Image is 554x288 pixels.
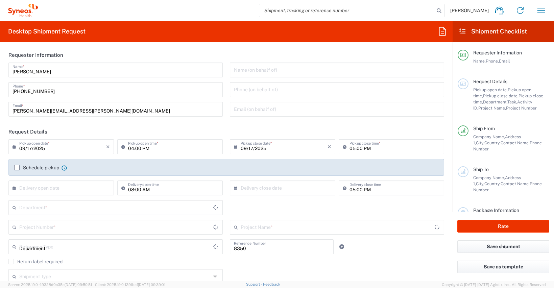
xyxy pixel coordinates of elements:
span: Request Details [473,79,507,84]
span: Phone, [486,58,499,64]
span: [DATE] 09:39:01 [138,283,165,287]
button: Save as template [457,261,549,273]
span: Server: 2025.19.0-49328d0a35e [8,283,92,287]
span: Ship From [473,126,495,131]
span: Project Name, [478,105,506,111]
span: Name, [473,58,486,64]
span: Company Name, [473,175,505,180]
span: Requester Information [473,50,522,55]
span: Client: 2025.19.0-129fbcf [95,283,165,287]
h2: Desktop Shipment Request [8,27,86,35]
label: Schedule pickup [14,165,59,170]
span: Pickup close date, [483,93,519,98]
span: [DATE] 09:50:51 [65,283,92,287]
span: Country, [484,181,501,186]
input: Shipment, tracking or reference number [259,4,434,17]
span: Package Information [473,208,519,213]
i: × [106,141,110,152]
span: Department, [483,99,507,104]
button: Save shipment [457,240,549,253]
h2: Requester Information [8,52,63,58]
a: Feedback [263,282,280,286]
span: [PERSON_NAME] [450,7,489,14]
span: Copyright © [DATE]-[DATE] Agistix Inc., All Rights Reserved [442,282,546,288]
a: Support [246,282,263,286]
span: Contact Name, [501,181,530,186]
span: Pickup open date, [473,87,508,92]
button: Rate [457,220,549,233]
i: × [328,141,331,152]
span: Email [499,58,510,64]
h2: Shipment Checklist [459,27,527,35]
h2: Request Details [8,128,47,135]
label: Return label required [8,259,63,264]
span: City, [476,140,484,145]
span: City, [476,181,484,186]
span: Company Name, [473,134,505,139]
span: Project Number [506,105,537,111]
span: Task, [507,99,517,104]
span: Country, [484,140,501,145]
a: Add Reference [337,242,346,251]
span: Contact Name, [501,140,530,145]
span: Ship To [473,167,489,172]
